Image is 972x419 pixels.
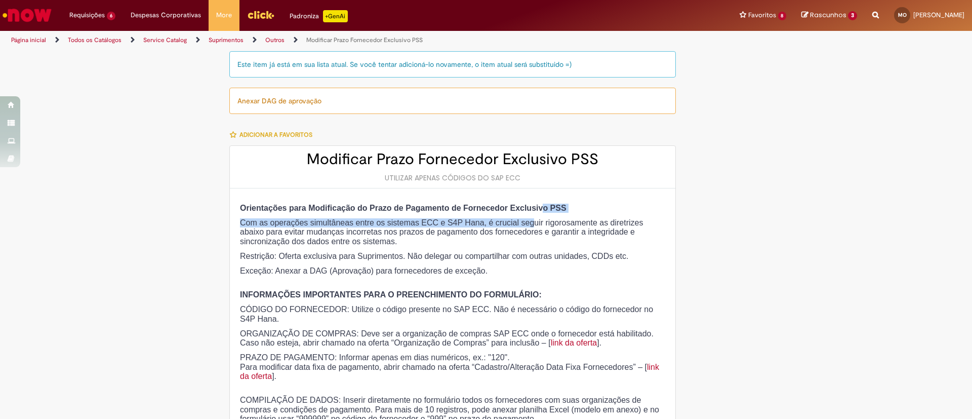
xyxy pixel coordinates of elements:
[240,218,665,246] p: Com as operações simultâneas entre os sistemas ECC e S4P Hana, é crucial seguir rigorosamente as ...
[290,10,348,22] div: Padroniza
[1,5,53,25] img: ServiceNow
[229,88,676,114] div: Anexar DAG de aprovação
[240,329,665,348] p: ORGANIZAÇÃO DE COMPRAS: Deve ser a organização de compras SAP ECC onde o fornecedor está habilita...
[240,252,665,261] p: Restrição: Oferta exclusiva para Suprimentos. Não delegar ou compartilhar com outras unidades, CD...
[778,12,787,20] span: 8
[240,363,659,380] a: link da oferta
[131,10,201,20] span: Despesas Corporativas
[216,10,232,20] span: More
[240,305,665,324] p: CÓDIGO DO FORNECEDOR: Utilize o código presente no SAP ECC. Não é necessário o código do forneced...
[240,204,566,212] strong: Orientações para Modificação do Prazo de Pagamento de Fornecedor Exclusivo PSS
[229,51,676,78] div: Este item já está em sua lista atual. Se você tentar adicioná-lo novamente, o item atual será sub...
[240,151,665,168] h2: Modificar Prazo Fornecedor Exclusivo PSS
[240,173,665,183] div: UTILIZAR APENAS CÓDIGOS DO SAP ECC
[810,10,846,20] span: Rascunhos
[247,7,274,22] img: click_logo_yellow_360x200.png
[240,353,665,391] p: PRAZO DE PAGAMENTO: Informar apenas em dias numéricos, ex.: "120". Para modificar data fixa de pa...
[8,31,640,50] ul: Trilhas de página
[68,36,121,44] a: Todos os Catálogos
[898,12,907,18] span: MO
[551,338,597,347] a: link da oferta
[240,290,542,299] strong: INFORMAÇÕES IMPORTANTES PARA O PREENCHIMENTO DO FORMULÁRIO:
[265,36,285,44] a: Outros
[143,36,187,44] a: Service Catalog
[229,124,318,145] button: Adicionar a Favoritos
[11,36,46,44] a: Página inicial
[848,11,857,20] span: 3
[239,131,312,139] span: Adicionar a Favoritos
[323,10,348,22] p: +GenAi
[209,36,244,44] a: Suprimentos
[913,11,964,19] span: [PERSON_NAME]
[69,10,105,20] span: Requisições
[306,36,423,44] a: Modificar Prazo Fornecedor Exclusivo PSS
[748,10,776,20] span: Favoritos
[107,12,115,20] span: 6
[801,11,857,20] a: Rascunhos
[240,266,665,285] p: Exceção: Anexar a DAG (Aprovação) para fornecedores de exceção.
